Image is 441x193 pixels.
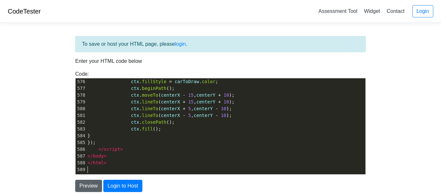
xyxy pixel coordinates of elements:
[76,119,86,126] div: 582
[87,160,93,165] span: </
[188,113,191,118] span: 5
[131,120,139,125] span: ctx
[87,133,90,138] span: }
[221,113,226,118] span: 10
[142,99,159,104] span: lineTo
[161,113,180,118] span: centerX
[75,57,366,65] p: Enter your HTML code below
[131,79,139,84] span: ctx
[103,180,142,192] button: Login to Host
[194,106,213,111] span: centerY
[87,126,161,131] span: . ();
[76,126,86,132] div: 583
[76,112,86,119] div: 581
[87,153,93,159] span: </
[87,140,96,145] span: });
[131,99,139,104] span: ctx
[131,86,139,91] span: ctx
[412,5,433,17] a: Login
[175,41,186,47] a: login
[142,113,159,118] span: lineTo
[218,99,221,104] span: +
[161,106,180,111] span: centerX
[188,106,191,111] span: 5
[104,147,120,152] span: script
[316,6,360,16] a: Assessment Tool
[142,106,159,111] span: lineTo
[87,92,234,98] span: . ( , );
[93,160,104,165] span: html
[76,153,86,159] div: 587
[218,92,221,98] span: +
[76,85,86,92] div: 577
[76,139,86,146] div: 585
[215,106,218,111] span: -
[142,79,167,84] span: fillStyle
[104,160,107,165] span: >
[131,113,139,118] span: ctx
[98,147,104,152] span: </
[87,99,234,104] span: . ( , );
[75,180,102,192] button: Preview
[76,78,86,85] div: 576
[70,70,371,175] div: Code:
[183,92,185,98] span: -
[384,6,407,16] a: Contact
[169,79,172,84] span: =
[361,6,383,16] a: Widget
[87,120,175,125] span: . ();
[188,92,194,98] span: 15
[87,86,175,91] span: . ();
[161,99,180,104] span: centerX
[183,106,185,111] span: +
[183,113,185,118] span: -
[76,146,86,153] div: 586
[188,99,194,104] span: 15
[183,99,185,104] span: +
[196,92,215,98] span: centerY
[142,126,153,131] span: fill
[131,106,139,111] span: ctx
[194,113,213,118] span: centerY
[131,92,139,98] span: ctx
[175,79,199,84] span: carToDraw
[215,113,218,118] span: -
[76,99,86,105] div: 579
[93,153,104,159] span: body
[8,8,41,15] a: CodeTester
[120,147,123,152] span: >
[87,106,232,111] span: . ( , );
[87,113,232,118] span: . ( , );
[142,120,167,125] span: closePath
[131,126,139,131] span: ctx
[161,92,180,98] span: centerX
[76,132,86,139] div: 584
[76,166,86,173] div: 589
[75,36,366,52] div: To save or host your HTML page, please .
[221,106,226,111] span: 10
[76,105,86,112] div: 580
[87,79,218,84] span: . . ;
[142,92,159,98] span: moveTo
[104,153,107,159] span: >
[202,79,215,84] span: color
[76,92,86,99] div: 578
[142,86,167,91] span: beginPath
[196,99,215,104] span: centerY
[76,159,86,166] div: 588
[224,92,229,98] span: 10
[224,99,229,104] span: 10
